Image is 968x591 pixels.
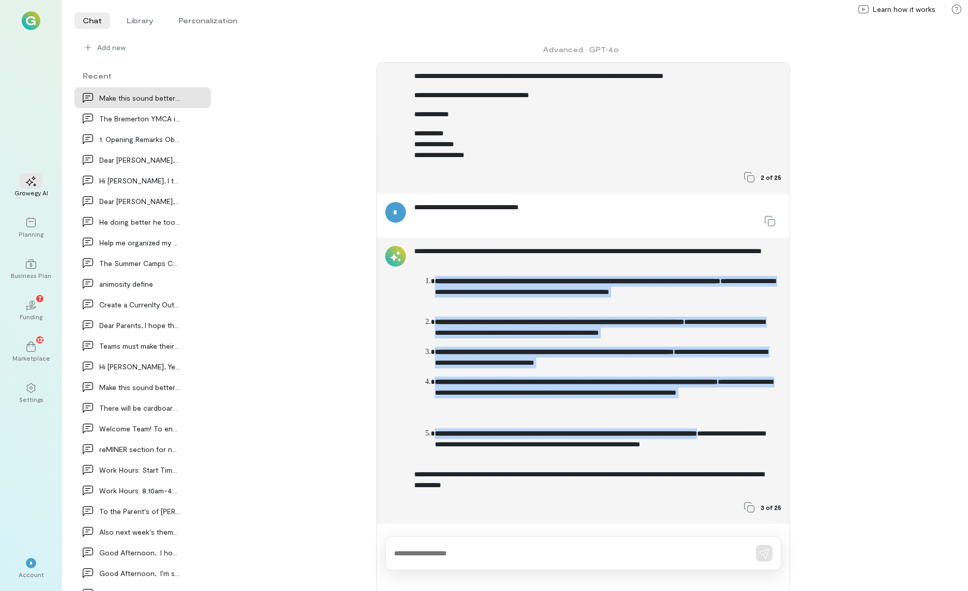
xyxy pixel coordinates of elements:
div: He doing better he took a very long nap and think… [99,216,180,227]
div: Good Afternoon, I hope you are doing well. I wa… [99,547,180,558]
a: Funding [12,292,50,329]
div: There will be cardboard boomerangs ready that the… [99,402,180,413]
div: reMINER section for newsletter for camp staff li… [99,444,180,455]
span: 7 [38,293,42,303]
div: Planning [19,230,43,238]
div: Help me organized my thoughts of how to communica… [99,237,180,248]
div: To the Parent's of [PERSON_NAME]: We are pleas… [99,506,180,517]
li: Chat [74,12,110,29]
span: 3 of 25 [761,503,781,511]
div: The Summer Camps Coordinator is responsible to do… [99,258,180,269]
div: Teams must make their way to the welcome center a… [99,340,180,351]
div: Growegy AI [14,189,48,197]
a: Business Plan [12,251,50,288]
li: Personalization [170,12,246,29]
div: Also next week's theme is Amazing race! So fin… [99,526,180,537]
div: Account [19,570,44,579]
div: animosity define [99,278,180,289]
span: 2 of 25 [761,173,781,181]
div: Recent [74,70,211,81]
span: Learn how it works [873,4,935,14]
div: Make this sound better Email to CIT Counsleor in… [99,92,180,103]
span: 12 [37,335,43,344]
div: Welcome Team! To ensure a successful and enjoyabl… [99,423,180,434]
div: 1. Opening Remarks Objective: Discuss recent cam… [99,134,180,145]
div: Good Afternoon, I'm sorry for not getting back… [99,568,180,579]
a: Planning [12,209,50,246]
div: Dear [PERSON_NAME], I wanted to follow up on our… [99,196,180,207]
div: Dear Parents, I hope this message finds you well.… [99,320,180,331]
div: Settings [19,395,43,403]
a: Settings [12,375,50,412]
div: Make this sound better I also have a question:… [99,382,180,393]
span: Add new [97,42,126,53]
div: Marketplace [12,354,50,362]
div: Funding [20,313,42,321]
a: Marketplace [12,333,50,370]
div: Work Hours: 8:10am-4:35pm with a 30-minute… [99,485,180,496]
div: Create a Currenlty Out of the office message for… [99,299,180,310]
div: Work Hours: Start Time: 8:10 AM End Time: 4:35 P… [99,464,180,475]
div: The Bremerton YMCA is proud to join the Bremerton… [99,113,180,124]
a: Growegy AI [12,168,50,205]
div: *Account [12,550,50,587]
div: Dear [PERSON_NAME], I hope this message finds yo… [99,154,180,165]
div: Business Plan [11,271,51,279]
div: Hi [PERSON_NAME], Yes, you are correct. When I pull spec… [99,361,180,372]
li: Library [118,12,162,29]
div: Hi [PERSON_NAME], I tried calling but couldn't get throu… [99,175,180,186]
